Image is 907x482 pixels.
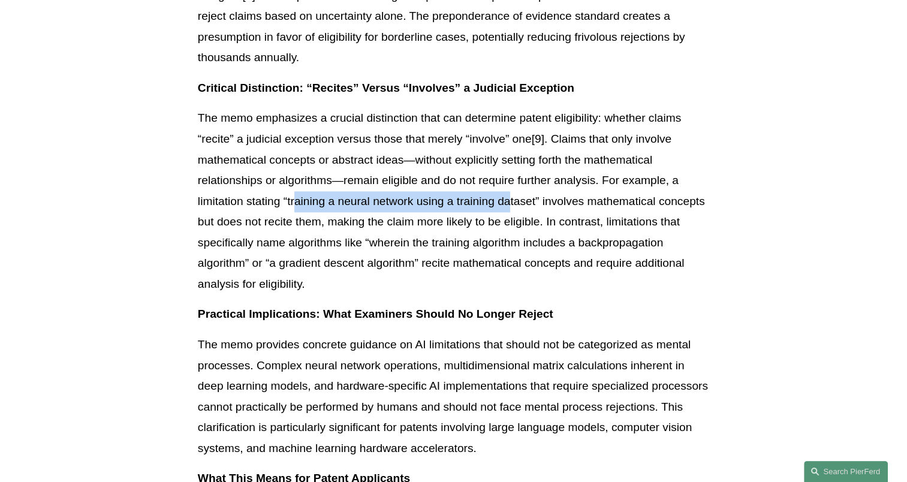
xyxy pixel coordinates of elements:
[198,108,709,294] p: The memo emphasizes a crucial distinction that can determine patent eligibility: whether claims “...
[198,308,553,320] strong: Practical Implications: What Examiners Should No Longer Reject
[804,461,888,482] a: Search this site
[198,82,574,94] strong: Critical Distinction: “Recites” Versus “Involves” a Judicial Exception
[198,335,709,459] p: The memo provides concrete guidance on AI limitations that should not be categorized as mental pr...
